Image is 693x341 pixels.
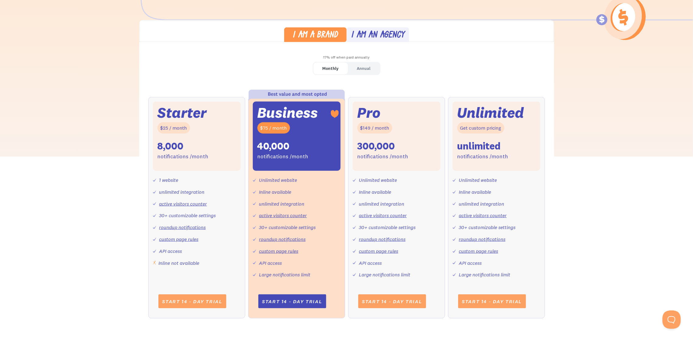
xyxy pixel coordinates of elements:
[359,270,411,279] div: Large notifications limit
[359,248,398,254] a: custom page rules
[323,64,339,73] div: Monthly
[459,176,497,185] div: Unlimited website
[359,223,416,232] div: 30+ customizable settings
[457,106,524,119] div: Unlimited
[257,106,318,119] div: Business
[158,294,226,308] a: Start 14 - day trial
[257,152,309,161] div: notifications /month
[357,122,392,134] div: $149 / month
[159,236,199,242] a: custom page rules
[359,199,405,208] div: unlimited integration
[259,199,305,208] div: unlimited integration
[258,294,326,308] a: Start 14 - day trial
[259,188,292,196] div: Inline available
[457,152,508,161] div: notifications /month
[257,140,290,153] div: 40,000
[459,248,498,254] a: custom page rules
[357,106,381,119] div: Pro
[139,53,554,62] div: 17% off when paid annually
[359,259,382,267] div: API access
[157,106,207,119] div: Starter
[159,211,216,220] div: 30+ customizable settings
[159,247,182,256] div: API access
[459,236,506,242] a: roundup notifications
[259,248,299,254] a: custom page rules
[457,140,501,153] div: unlimited
[459,212,507,218] a: active visitors counter
[157,122,190,134] div: $25 / month
[459,223,516,232] div: 30+ customizable settings
[157,152,209,161] div: notifications /month
[357,152,408,161] div: notifications /month
[359,212,407,218] a: active visitors counter
[663,310,681,329] iframe: Toggle Customer Support
[459,199,504,208] div: unlimited integration
[259,223,316,232] div: 30+ customizable settings
[359,236,406,242] a: roundup notifications
[357,140,395,153] div: 300,000
[359,176,397,185] div: Unlimited website
[257,122,290,134] div: $75 / month
[358,294,426,308] a: Start 14 - day trial
[351,31,405,40] div: I am an agency
[159,201,207,207] a: active visitors counter
[459,270,511,279] div: Large notifications limit
[359,188,391,196] div: Inline available
[157,140,184,153] div: 8,000
[159,176,179,185] div: 1 website
[259,236,306,242] a: roundup notifications
[457,122,504,134] div: Get custom pricing
[357,64,371,73] div: Annual
[159,188,205,196] div: unlimited integration
[259,259,282,267] div: API access
[459,259,482,267] div: API access
[293,31,338,40] div: I am a brand
[259,270,311,279] div: Large notifications limit
[259,176,297,185] div: Unlimited website
[459,188,491,196] div: Inline available
[159,224,206,230] a: roundup notifications
[159,259,200,267] div: Inline not available
[259,212,307,218] a: active visitors counter
[458,294,526,308] a: Start 14 - day trial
